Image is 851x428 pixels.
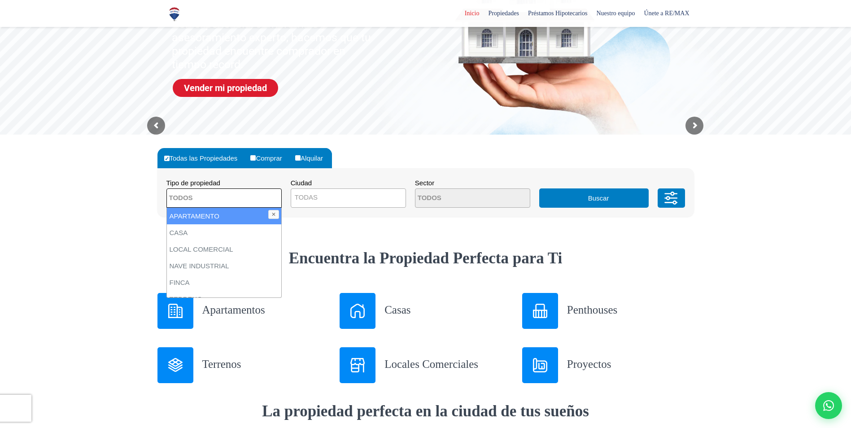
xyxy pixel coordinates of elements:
[592,7,639,20] span: Nuestro equipo
[167,208,281,224] li: APARTAMENTO
[173,79,278,97] a: Vender mi propiedad
[166,179,220,187] span: Tipo de propiedad
[167,274,281,291] li: FINCA
[484,7,523,20] span: Propiedades
[384,356,511,372] h3: Locales Comerciales
[295,155,301,161] input: Alquilar
[167,258,281,274] li: NAVE INDUSTRIAL
[202,356,329,372] h3: Terrenos
[291,179,312,187] span: Ciudad
[157,293,329,329] a: Apartamentos
[415,189,502,208] textarea: Search
[162,148,247,168] label: Todas las Propiedades
[248,148,291,168] label: Comprar
[167,224,281,241] li: CASA
[340,293,511,329] a: Casas
[289,249,563,267] strong: Encuentra la Propiedad Perfecta para Ti
[567,356,694,372] h3: Proyectos
[524,7,592,20] span: Préstamos Hipotecarios
[167,291,281,307] li: TERRENO
[340,347,511,383] a: Locales Comerciales
[291,188,406,208] span: TODAS
[522,347,694,383] a: Proyectos
[172,17,378,71] sr7-txt: Con experiencia, compromiso y asesoramiento experto, hacemos que tu propiedad encuentre comprador...
[567,302,694,318] h3: Penthouses
[415,179,434,187] span: Sector
[384,302,511,318] h3: Casas
[167,241,281,258] li: LOCAL COMERCIAL
[539,188,649,208] button: Buscar
[268,210,279,219] button: ✕
[164,156,170,161] input: Todas las Propiedades
[639,7,694,20] span: Únete a RE/MAX
[293,148,332,168] label: Alquilar
[460,7,484,20] span: Inicio
[295,193,318,201] span: TODAS
[157,347,329,383] a: Terrenos
[522,293,694,329] a: Penthouses
[166,6,182,22] img: Logo de REMAX
[291,191,406,204] span: TODAS
[167,189,254,208] textarea: Search
[202,302,329,318] h3: Apartamentos
[250,155,256,161] input: Comprar
[262,402,589,420] strong: La propiedad perfecta en la ciudad de tus sueños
